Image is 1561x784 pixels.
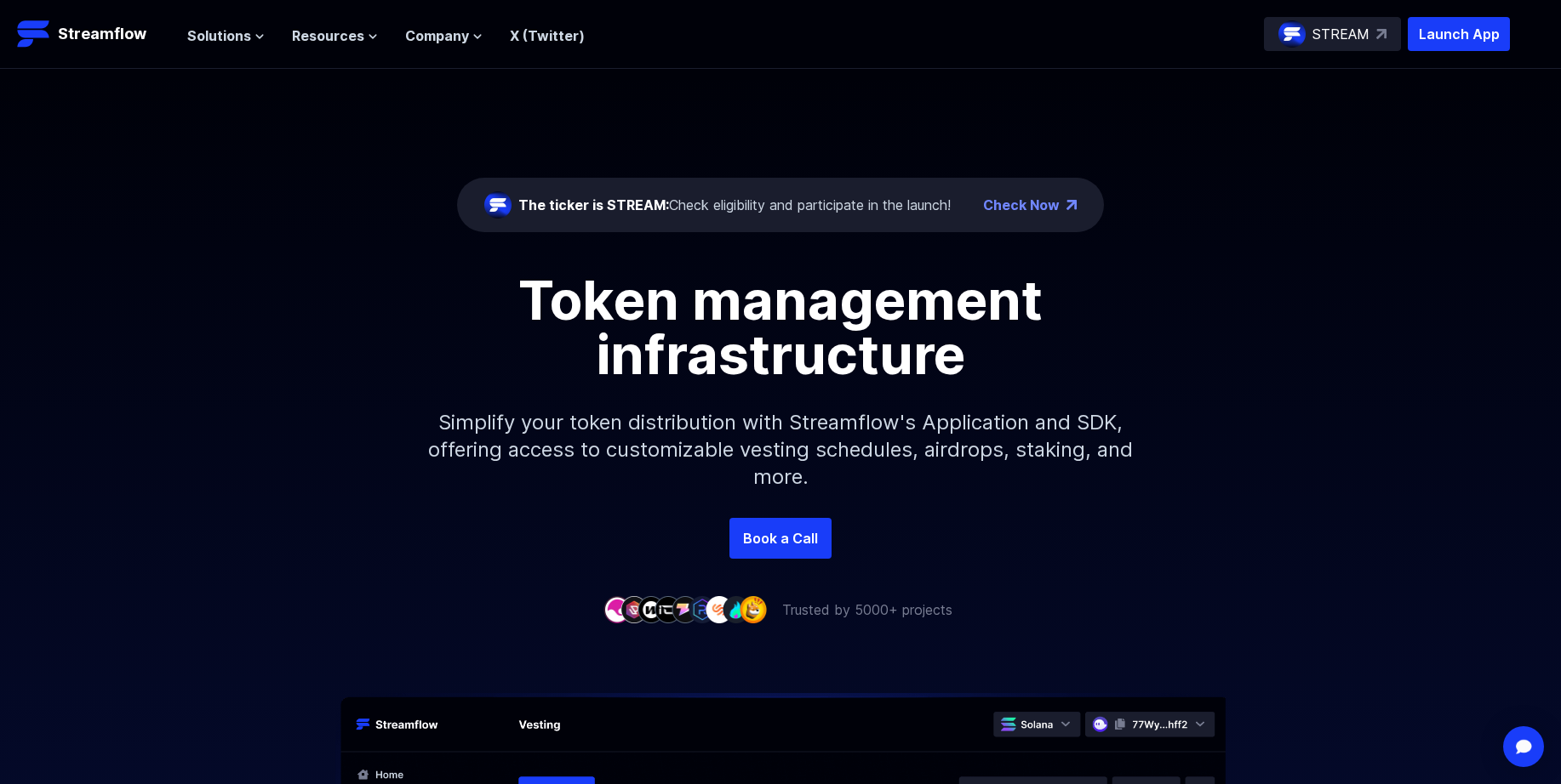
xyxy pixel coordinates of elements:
span: Resources [292,26,364,46]
button: Company [405,26,483,46]
button: Resources [292,26,378,46]
div: Check eligibility and participate in the launch! [518,195,951,215]
span: Solutions [187,26,251,46]
img: top-right-arrow.png [1066,200,1077,210]
a: Streamflow [17,17,170,51]
button: Launch App [1408,17,1510,51]
img: Streamflow Logo [17,17,51,51]
span: Company [405,26,469,46]
p: Trusted by 5000+ projects [782,599,952,620]
p: Streamflow [58,22,146,46]
a: Book a Call [729,518,832,559]
img: company-1 [603,596,631,622]
img: company-7 [706,596,733,622]
img: company-3 [638,596,665,622]
div: Open Intercom Messenger [1503,726,1544,767]
p: STREAM [1312,24,1369,44]
img: streamflow-logo-circle.png [484,191,512,219]
a: STREAM [1264,17,1401,51]
img: company-4 [655,596,682,622]
img: company-9 [740,596,767,622]
img: company-2 [620,596,648,622]
img: company-5 [672,596,699,622]
a: X (Twitter) [510,27,585,44]
button: Solutions [187,26,265,46]
img: company-8 [723,596,750,622]
span: The ticker is STREAM: [518,196,669,213]
img: streamflow-logo-circle.png [1278,20,1306,48]
img: top-right-arrow.svg [1376,29,1387,39]
h1: Token management infrastructure [397,273,1164,382]
a: Check Now [983,195,1060,215]
img: company-6 [689,596,716,622]
p: Simplify your token distribution with Streamflow's Application and SDK, offering access to custom... [415,382,1146,518]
